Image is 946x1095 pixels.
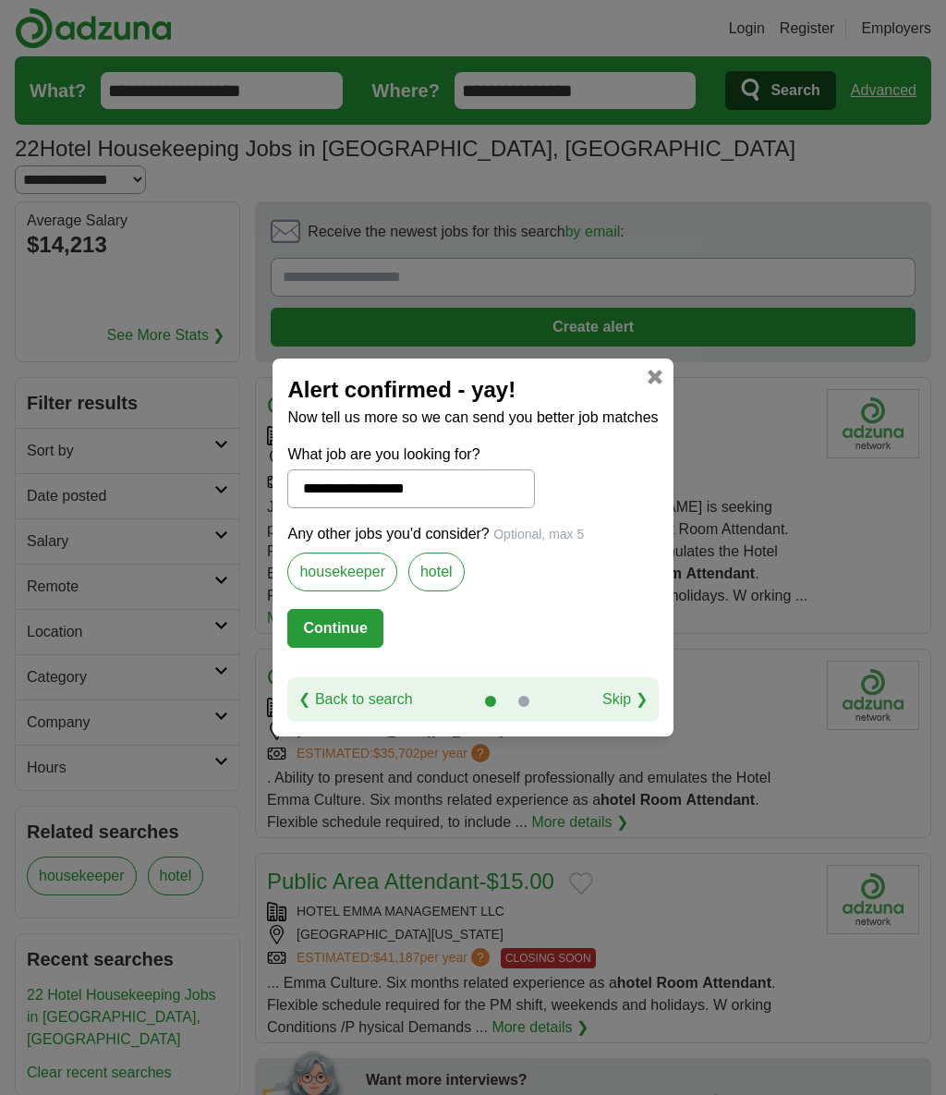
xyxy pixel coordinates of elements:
h2: Alert confirmed - yay! [287,373,658,407]
button: Continue [287,609,382,648]
p: Now tell us more so we can send you better job matches [287,407,658,429]
a: ❮ Back to search [298,688,412,711]
p: Any other jobs you'd consider? [287,523,658,545]
label: What job are you looking for? [287,444,534,466]
span: Optional, max 5 [493,527,584,541]
label: housekeeper [287,553,397,591]
label: hotel [408,553,465,591]
a: Skip ❯ [602,688,648,711]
